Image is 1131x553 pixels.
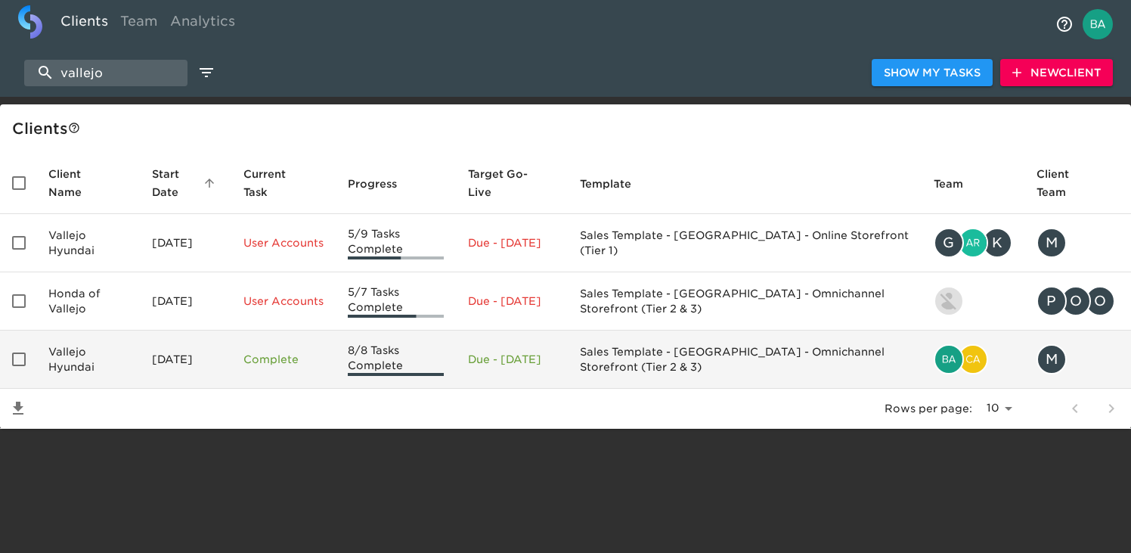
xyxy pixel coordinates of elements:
[68,122,80,134] svg: This is a list of all of your clients and clients shared with you
[336,214,457,272] td: 5/9 Tasks Complete
[978,397,1018,420] select: rows per page
[872,59,993,87] button: Show My Tasks
[885,401,972,416] p: Rows per page:
[1000,59,1113,87] button: NewClient
[164,5,241,42] a: Analytics
[934,344,1012,374] div: bailey.rubin@cdk.com, catherine.manisharaj@cdk.com
[468,352,555,367] p: Due - [DATE]
[1036,228,1067,258] div: M
[1036,228,1119,258] div: mpingul@wiseautogroup.com
[140,331,231,389] td: [DATE]
[243,352,324,367] p: Complete
[140,272,231,331] td: [DATE]
[1046,6,1083,42] button: notifications
[243,165,304,201] span: This is the next Task in this Hub that should be completed
[114,5,164,42] a: Team
[935,287,962,315] img: kevin.lo@roadster.com
[36,214,140,272] td: Vallejo Hyundai
[243,235,324,250] p: User Accounts
[468,165,535,201] span: Calculated based on the start date and the duration of all Tasks contained in this Hub.
[36,272,140,331] td: Honda of Vallejo
[568,331,922,389] td: Sales Template - [GEOGRAPHIC_DATA] - Omnichannel Storefront (Tier 2 & 3)
[54,5,114,42] a: Clients
[12,117,1125,141] div: Client s
[959,229,987,256] img: ari.frost@roadster.com
[36,331,140,389] td: Vallejo Hyundai
[468,235,555,250] p: Due - [DATE]
[934,228,964,258] div: G
[568,214,922,272] td: Sales Template - [GEOGRAPHIC_DATA] - Online Storefront (Tier 1)
[152,165,218,201] span: Start Date
[568,272,922,331] td: Sales Template - [GEOGRAPHIC_DATA] - Omnichannel Storefront (Tier 2 & 3)
[1012,64,1101,82] span: New Client
[884,64,981,82] span: Show My Tasks
[934,228,1012,258] div: geoffrey.ruppert@roadster.com, ari.frost@roadster.com, kushal.chinthaparthi@cdk.com
[1036,286,1067,316] div: P
[243,165,324,201] span: Current Task
[194,60,219,85] button: edit
[336,272,457,331] td: 5/7 Tasks Complete
[468,294,555,309] p: Due - [DATE]
[1036,344,1067,374] div: M
[982,228,1012,258] div: K
[1083,9,1113,39] img: Profile
[1061,286,1091,316] div: O
[336,331,457,389] td: 8/8 Tasks Complete
[18,5,42,39] img: logo
[243,294,324,309] p: User Accounts
[580,175,651,193] span: Template
[48,165,128,201] span: Client Name
[1036,165,1119,201] span: Client Team
[1036,286,1119,316] div: palombid@yahoo.com, OCALDERON@HONDAOFVALLEJO.COM, ocalderon@hondaofvallejo.com
[1036,344,1119,374] div: mpingul@wiseautogroup.com
[934,175,983,193] span: Team
[24,60,187,86] input: search
[959,346,987,373] img: catherine.manisharaj@cdk.com
[140,214,231,272] td: [DATE]
[468,165,555,201] span: Target Go-Live
[935,346,962,373] img: bailey.rubin@cdk.com
[348,175,417,193] span: Progress
[934,286,1012,316] div: kevin.lo@roadster.com
[1085,286,1115,316] div: O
